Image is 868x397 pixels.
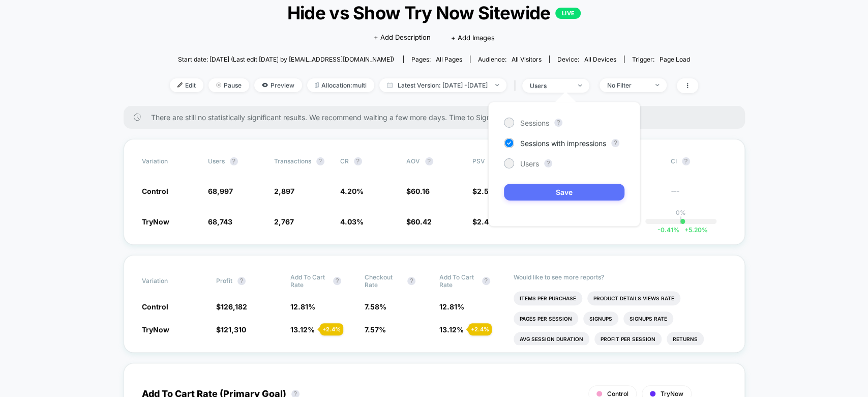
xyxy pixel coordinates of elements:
li: Signups [583,311,618,326]
span: TryNow [142,325,169,334]
span: 13.12 % [439,325,464,334]
span: $ [406,187,430,195]
span: 2.53 [477,187,493,195]
img: calendar [387,82,393,88]
span: AOV [406,157,420,165]
span: 2,897 [274,187,294,195]
span: users [208,157,225,165]
span: 7.57 % [365,325,386,334]
button: ? [554,119,562,127]
span: $ [216,325,246,334]
span: -0.41 % [657,226,679,234]
button: ? [354,157,362,165]
span: 7.58 % [365,302,386,311]
img: end [655,84,659,86]
span: all devices [584,55,616,63]
span: | [512,78,522,93]
div: Trigger: [632,55,690,63]
button: ? [237,277,246,285]
span: 2,767 [274,217,294,226]
span: all pages [436,55,462,63]
div: + 2.4 % [468,323,492,335]
button: ? [482,277,490,285]
span: Allocation: multi [307,78,374,92]
div: No Filter [607,81,648,89]
button: ? [316,157,324,165]
span: Pause [208,78,249,92]
span: Variation [142,273,198,289]
span: Control [142,302,168,311]
button: ? [407,277,415,285]
span: PSV [472,157,485,165]
span: 121,310 [221,325,246,334]
span: 68,997 [208,187,233,195]
span: Add To Cart Rate [439,273,477,289]
span: 13.12 % [290,325,315,334]
span: Users [520,159,539,168]
span: $ [472,187,493,195]
button: ? [425,157,433,165]
span: 2.43 [477,217,493,226]
span: Control [142,187,168,195]
span: 5.20 % [679,226,708,234]
span: + Add Images [451,34,494,42]
span: $ [472,217,493,226]
div: Pages: [411,55,462,63]
span: $ [216,302,247,311]
p: | [680,216,682,224]
img: end [495,84,499,86]
span: Device: [549,55,624,63]
p: 0% [676,209,686,216]
button: ? [611,139,619,147]
span: All Visitors [512,55,542,63]
img: rebalance [315,82,319,88]
span: 12.81 % [290,302,315,311]
span: Variation [142,157,198,165]
span: Edit [170,78,203,92]
img: edit [177,82,183,88]
li: Pages Per Session [514,311,578,326]
li: Returns [667,332,704,346]
p: LIVE [555,8,581,19]
p: Would like to see more reports? [514,273,727,281]
span: 60.42 [411,217,432,226]
span: Profit [216,277,232,285]
img: end [578,84,582,87]
span: + [684,226,689,234]
span: Preview [254,78,302,92]
span: Page Load [660,55,690,63]
div: + 2.4 % [320,323,343,335]
span: Transactions [274,157,311,165]
li: Avg Session Duration [514,332,589,346]
button: ? [544,159,552,167]
button: Save [504,184,624,201]
span: 60.16 [411,187,430,195]
span: 12.81 % [439,302,464,311]
button: ? [230,157,238,165]
span: CR [340,157,349,165]
span: Add To Cart Rate [290,273,328,289]
span: Checkout Rate [365,273,402,289]
li: Profit Per Session [594,332,662,346]
span: 68,743 [208,217,232,226]
div: Audience: [478,55,542,63]
button: ? [682,157,690,165]
span: + Add Description [373,33,430,43]
span: --- [671,188,727,196]
span: 4.20 % [340,187,364,195]
span: There are still no statistically significant results. We recommend waiting a few more days . Time... [151,113,725,122]
span: TryNow [142,217,169,226]
li: Signups Rate [623,311,673,326]
span: 4.03 % [340,217,364,226]
span: CI [671,157,727,165]
img: end [216,82,221,88]
li: Product Details Views Rate [587,291,680,305]
li: Items Per Purchase [514,291,582,305]
span: Latest Version: [DATE] - [DATE] [379,78,506,92]
div: users [530,82,571,90]
span: $ [406,217,432,226]
span: Hide vs Show Try Now Sitewide [196,2,672,23]
span: 126,182 [221,302,247,311]
span: Sessions with impressions [520,139,606,148]
span: Start date: [DATE] (Last edit [DATE] by [EMAIL_ADDRESS][DOMAIN_NAME]) [178,55,394,63]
